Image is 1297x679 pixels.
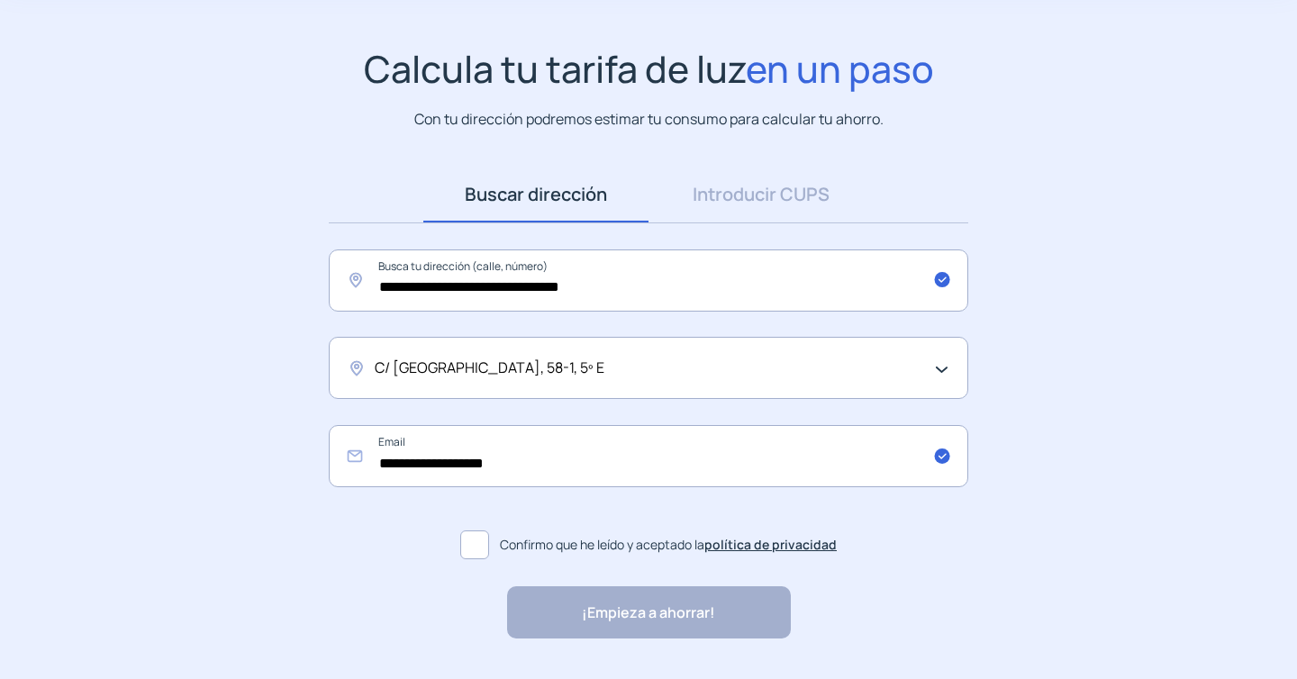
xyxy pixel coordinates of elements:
a: política de privacidad [704,536,837,553]
span: en un paso [746,43,934,94]
span: Confirmo que he leído y aceptado la [500,535,837,555]
a: Introducir CUPS [648,167,874,222]
p: Con tu dirección podremos estimar tu consumo para calcular tu ahorro. [414,108,884,131]
a: Buscar dirección [423,167,648,222]
span: C/ [GEOGRAPHIC_DATA], 58-1, 5º E [375,357,604,380]
h1: Calcula tu tarifa de luz [364,47,934,91]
